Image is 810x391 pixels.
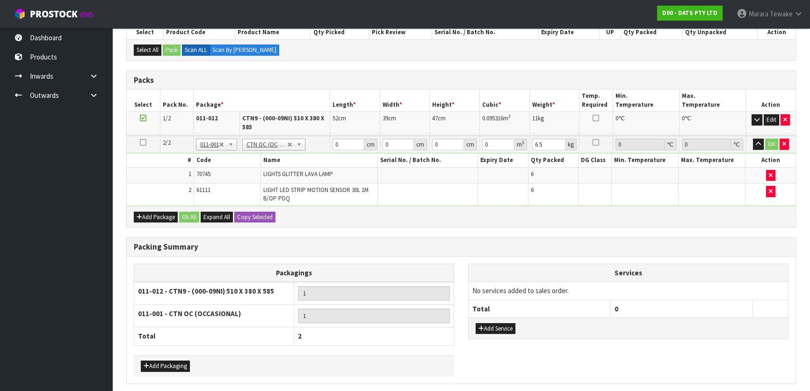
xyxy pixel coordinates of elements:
div: ℃ [731,139,743,150]
strong: CTN9 - (000-09NI) 510 X 380 X 585 [242,114,324,131]
strong: 011-001 - CTN OC (OCCASIONAL) [138,309,241,318]
button: Ok All [179,212,199,223]
th: Temp. Required [579,89,613,111]
th: # [127,154,194,167]
td: cm [330,112,380,134]
button: Add Service [476,323,515,334]
td: ℃ [613,112,679,134]
th: Width [380,89,429,111]
th: Min. Temperature [612,154,679,167]
span: 61111 [196,186,210,194]
th: # [127,135,194,148]
th: Qty Packed [621,26,682,39]
span: Marara [749,9,768,18]
span: 2 [298,332,302,340]
button: Copy Selected [234,212,275,223]
span: 52 [333,114,338,122]
td: cm [430,112,480,134]
td: cm [380,112,429,134]
th: Action [745,154,796,167]
th: DG Class [578,135,612,148]
th: Code [194,135,260,148]
th: Total [469,300,611,317]
th: Max. Temperature [679,154,745,167]
button: OK [765,139,778,150]
th: Expiry Date [478,154,528,167]
span: 0 [615,114,618,122]
span: 47 [432,114,438,122]
th: Min. Temperature [613,89,679,111]
th: Serial No. / Batch No. [377,154,478,167]
th: Action [745,135,796,148]
div: ℃ [665,139,677,150]
h3: Packs [134,76,788,85]
th: Product Name [235,26,311,39]
th: Packagings [134,264,454,282]
span: 6 [531,170,534,178]
th: Product Code [163,26,235,39]
img: cube-alt.png [14,8,26,20]
div: m [514,139,527,150]
span: CTN OC (OCCASIONAL) [246,139,287,150]
span: 0.095316 [482,114,503,122]
a: D00 - DATS PTY LTD [657,6,723,21]
span: Expand All [203,213,230,221]
th: Qty Unpacked [683,26,758,39]
th: Select [127,89,160,111]
th: Qty Packed [528,154,578,167]
th: UP [600,26,621,39]
span: 1 [188,170,191,178]
span: 2 [188,186,191,194]
th: Weight [529,89,579,111]
th: Name [260,154,377,167]
button: Select All [134,44,161,56]
th: Package [193,89,330,111]
td: m [479,112,529,134]
span: 0 [682,114,685,122]
th: Cubic [479,89,529,111]
td: kg [529,112,579,134]
th: Qty Packed [528,135,578,148]
div: kg [565,139,577,150]
h3: Packing Summary [134,243,788,251]
th: Max. Temperature [679,135,745,148]
span: 11 [532,114,538,122]
th: Select [127,26,163,39]
span: LIGHTS GLITTER LAVA LAMP [263,170,333,178]
th: Qty Picked [311,26,369,39]
label: Scan By [PERSON_NAME] [210,44,279,56]
th: Action [746,89,796,111]
th: Expiry Date [478,135,528,148]
th: Max. Temperature [679,89,745,111]
th: Serial No. / Batch No. [377,135,478,148]
th: Services [469,264,788,282]
span: 2/2 [163,139,171,147]
span: 39 [383,114,388,122]
strong: 011-012 - CTN9 - (000-09NI) 510 X 380 X 585 [138,287,274,295]
div: cm [414,139,427,150]
small: WMS [80,10,94,19]
th: Serial No. / Batch No. [432,26,539,39]
th: Pack No. [160,89,193,111]
th: Code [194,154,260,167]
th: Length [330,89,380,111]
span: 1/2 [163,114,171,122]
span: 70745 [196,170,210,178]
span: 011-001 [200,139,219,150]
td: ℃ [679,112,745,134]
th: Height [430,89,480,111]
th: Min. Temperature [612,135,679,148]
button: Pack [163,44,181,56]
span: 0 [615,304,618,313]
span: Tewake [770,9,793,18]
sup: 3 [508,113,511,119]
label: Scan ALL [182,44,210,56]
th: Expiry Date [538,26,600,39]
td: No services added to sales order. [469,282,788,300]
button: Expand All [201,212,233,223]
th: Total [134,327,294,345]
button: Edit [764,114,779,125]
span: LIGHT LED STRIP MOTION SENSOR 30L 1M B/OP PDQ [263,186,369,202]
span: ProStock [30,8,78,20]
th: Name [260,135,377,148]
